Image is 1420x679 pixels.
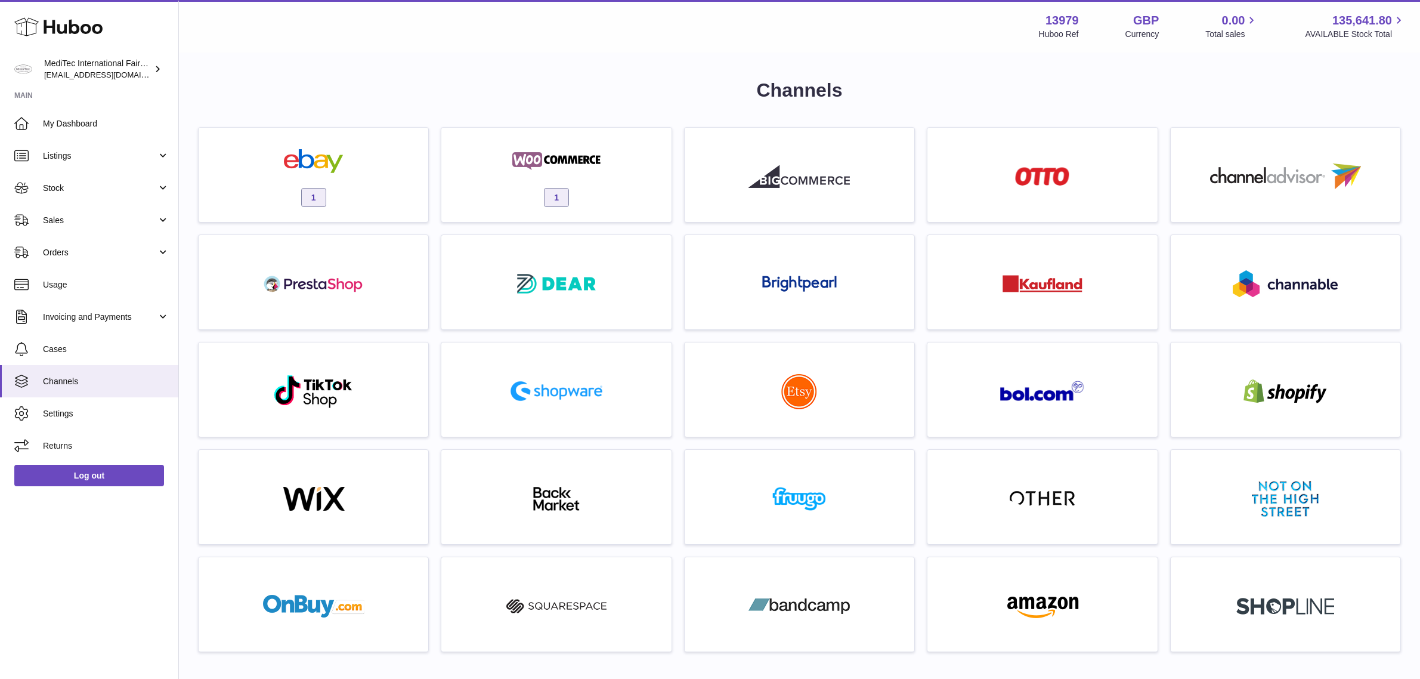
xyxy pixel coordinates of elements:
span: Listings [43,150,157,162]
img: roseta-channel-advisor [1210,163,1361,189]
div: Currency [1125,29,1159,40]
a: other [933,456,1151,538]
img: roseta-shopline [1236,598,1334,615]
strong: GBP [1133,13,1159,29]
img: roseta-prestashop [263,272,364,296]
span: [EMAIL_ADDRESS][DOMAIN_NAME] [44,70,175,79]
a: squarespace [447,563,665,646]
span: AVAILABLE Stock Total [1305,29,1406,40]
a: roseta-bigcommerce [691,134,908,216]
span: 0.00 [1222,13,1245,29]
a: roseta-prestashop [205,241,422,323]
span: Settings [43,408,169,419]
a: roseta-etsy [691,348,908,431]
a: amazon [933,563,1151,646]
img: wix [263,487,364,511]
h1: Channels [198,78,1401,103]
a: woocommerce 1 [447,134,665,216]
img: squarespace [506,594,607,618]
a: roseta-brightpearl [691,241,908,323]
img: roseta-bol [1000,381,1085,402]
img: woocommerce [506,149,607,173]
a: ebay 1 [205,134,422,216]
img: roseta-brightpearl [762,276,837,292]
a: roseta-kaufland [933,241,1151,323]
div: MediTec International FairLife Group DMCC [44,58,151,81]
div: Huboo Ref [1039,29,1079,40]
a: Log out [14,465,164,486]
span: Orders [43,247,157,258]
img: roseta-etsy [781,374,817,409]
img: amazon [992,594,1093,618]
a: notonthehighstreet [1177,456,1394,538]
img: roseta-kaufland [1003,275,1082,292]
a: bandcamp [691,563,908,646]
strong: 13979 [1045,13,1079,29]
img: ebay [263,149,364,173]
a: backmarket [447,456,665,538]
img: internalAdmin-13979@internal.huboo.com [14,60,32,78]
a: onbuy [205,563,422,646]
span: 1 [301,188,326,207]
a: roseta-bol [933,348,1151,431]
img: bandcamp [748,594,850,618]
span: Stock [43,183,157,194]
a: fruugo [691,456,908,538]
span: Sales [43,215,157,226]
img: roseta-bigcommerce [748,165,850,189]
img: roseta-dear [513,270,599,297]
span: Total sales [1205,29,1258,40]
span: Usage [43,279,169,291]
a: roseta-channel-advisor [1177,134,1394,216]
img: roseta-channable [1233,270,1338,297]
img: roseta-shopware [506,376,607,406]
img: other [1010,490,1075,508]
span: 1 [544,188,569,207]
a: 135,641.80 AVAILABLE Stock Total [1305,13,1406,40]
img: roseta-otto [1015,167,1069,186]
span: Returns [43,440,169,452]
img: notonthehighstreet [1252,481,1319,517]
a: wix [205,456,422,538]
span: Invoicing and Payments [43,311,157,323]
span: Cases [43,344,169,355]
img: shopify [1235,379,1336,403]
a: roseta-otto [933,134,1151,216]
img: fruugo [748,487,850,511]
img: backmarket [506,487,607,511]
span: 135,641.80 [1332,13,1392,29]
a: roseta-channable [1177,241,1394,323]
span: My Dashboard [43,118,169,129]
a: shopify [1177,348,1394,431]
a: roseta-dear [447,241,665,323]
a: 0.00 Total sales [1205,13,1258,40]
span: Channels [43,376,169,387]
a: roseta-shopware [447,348,665,431]
img: roseta-tiktokshop [273,374,354,409]
img: onbuy [263,594,364,618]
a: roseta-shopline [1177,563,1394,646]
a: roseta-tiktokshop [205,348,422,431]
